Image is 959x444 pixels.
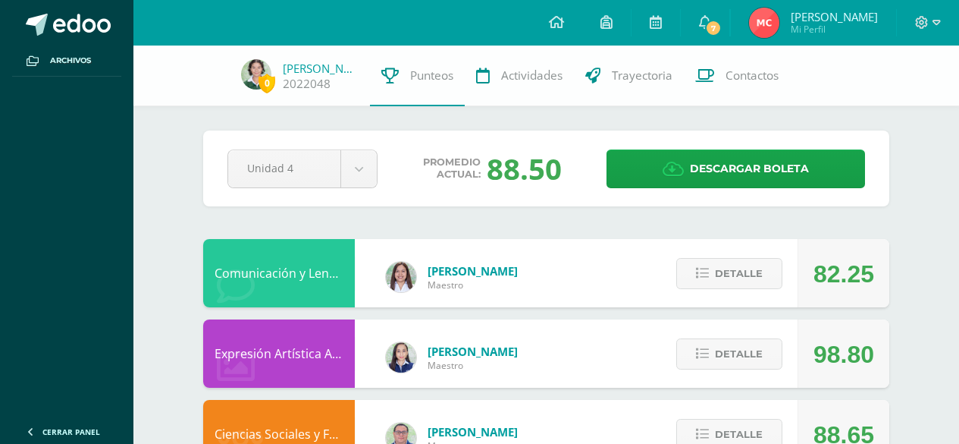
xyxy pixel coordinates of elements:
[726,68,779,83] span: Contactos
[386,262,416,292] img: acecb51a315cac2de2e3deefdb732c9f.png
[247,150,321,186] span: Unidad 4
[813,320,874,389] div: 98.80
[370,46,465,106] a: Punteos
[228,150,377,187] a: Unidad 4
[676,339,782,370] button: Detalle
[428,359,518,372] span: Maestro
[410,68,453,83] span: Punteos
[203,320,355,388] div: Expresión Artística ARTES PLÁSTICAS
[813,240,874,308] div: 82.25
[791,23,878,36] span: Mi Perfil
[50,55,91,67] span: Archivos
[386,342,416,373] img: 360951c6672e02766e5b7d72674f168c.png
[283,76,331,92] a: 2022048
[684,46,790,106] a: Contactos
[283,61,359,76] a: [PERSON_NAME]
[12,46,121,77] a: Archivos
[241,59,271,90] img: 84ab94670abcc0b35f64420388349fb4.png
[42,427,100,437] span: Cerrar panel
[259,74,275,93] span: 0
[749,8,779,38] img: 447e56cc469f47fc637eaece98bd3ba4.png
[705,20,722,36] span: 7
[487,149,562,188] div: 88.50
[465,46,574,106] a: Actividades
[423,156,481,181] span: Promedio actual:
[606,150,865,188] a: Descargar boleta
[715,260,763,288] span: Detalle
[428,263,518,279] span: [PERSON_NAME]
[203,239,355,307] div: Comunicación y Lenguaje, Inglés
[574,46,684,106] a: Trayectoria
[501,68,563,83] span: Actividades
[428,424,518,439] span: [PERSON_NAME]
[715,340,763,368] span: Detalle
[428,279,518,291] span: Maestro
[791,9,878,24] span: [PERSON_NAME]
[612,68,672,83] span: Trayectoria
[690,150,809,187] span: Descargar boleta
[676,258,782,289] button: Detalle
[428,344,518,359] span: [PERSON_NAME]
